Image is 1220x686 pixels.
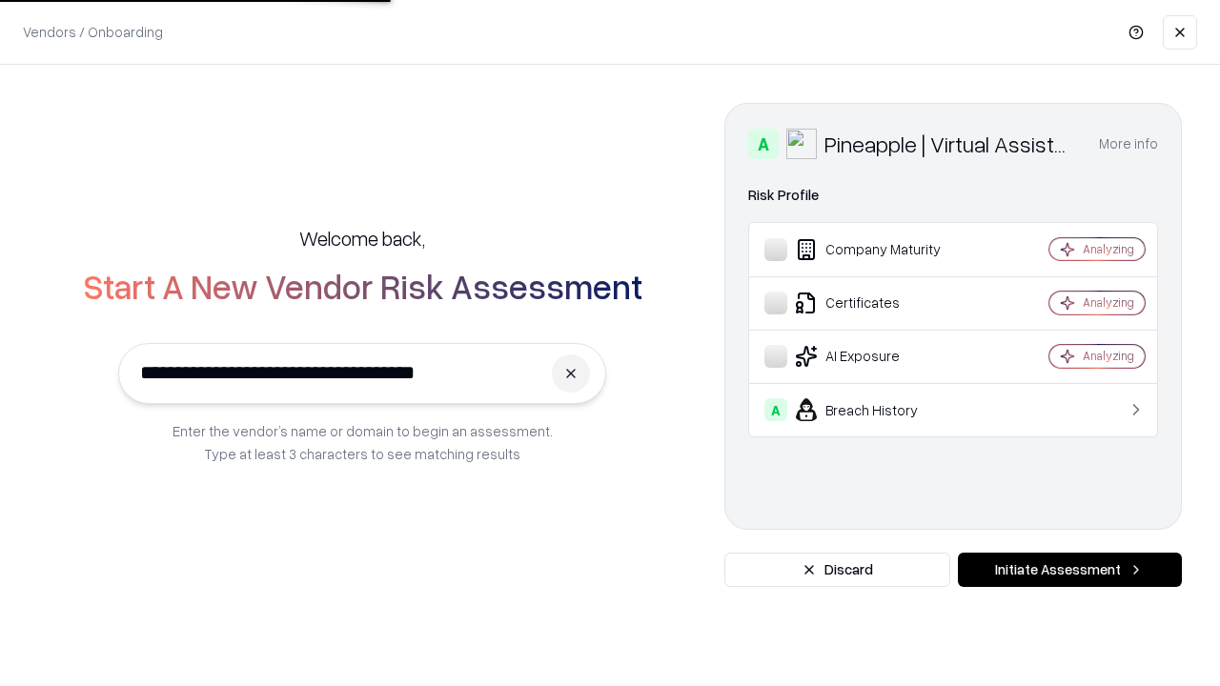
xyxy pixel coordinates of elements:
[1083,348,1134,364] div: Analyzing
[764,238,992,261] div: Company Maturity
[83,267,642,305] h2: Start A New Vendor Risk Assessment
[1083,241,1134,257] div: Analyzing
[23,22,163,42] p: Vendors / Onboarding
[724,553,950,587] button: Discard
[173,419,553,465] p: Enter the vendor’s name or domain to begin an assessment. Type at least 3 characters to see match...
[748,184,1158,207] div: Risk Profile
[824,129,1076,159] div: Pineapple | Virtual Assistant Agency
[958,553,1182,587] button: Initiate Assessment
[764,398,992,421] div: Breach History
[764,398,787,421] div: A
[764,345,992,368] div: AI Exposure
[1099,127,1158,161] button: More info
[1083,294,1134,311] div: Analyzing
[786,129,817,159] img: Pineapple | Virtual Assistant Agency
[764,292,992,314] div: Certificates
[748,129,779,159] div: A
[299,225,425,252] h5: Welcome back,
